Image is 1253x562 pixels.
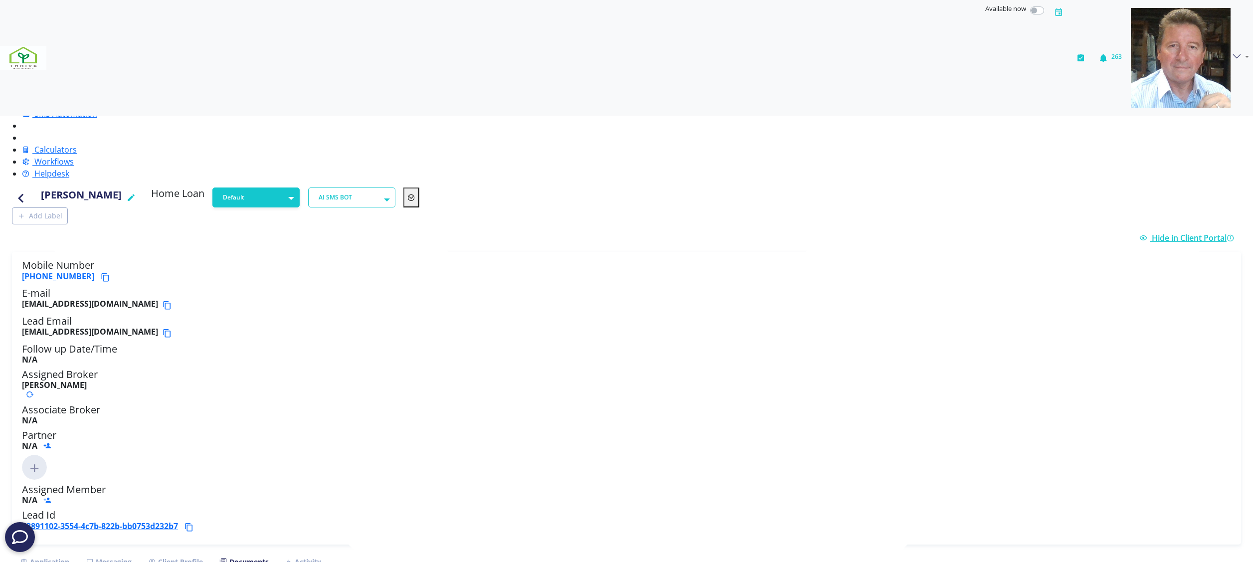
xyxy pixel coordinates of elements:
[22,404,1231,425] h5: Associate Broker
[308,187,395,207] button: AI SMS BOT
[22,429,1231,451] h5: Partner
[22,327,158,339] b: [EMAIL_ADDRESS][DOMAIN_NAME]
[22,379,87,390] b: [PERSON_NAME]
[22,168,69,179] a: Helpdesk
[34,156,74,167] span: Workflows
[34,168,69,179] span: Helpdesk
[22,108,97,119] a: SMS Automation
[162,327,176,339] button: Copy email
[22,415,37,426] b: N/A
[41,187,122,207] h4: [PERSON_NAME]
[22,271,94,282] a: [PHONE_NUMBER]
[22,509,1231,533] h5: Lead Id
[1111,52,1122,61] span: 263
[22,156,74,167] a: Workflows
[1131,8,1231,108] img: 05ee49a5-7a20-4666-9e8c-f1b57a6951a1-637908577730117354.png
[12,207,68,224] button: Add Label
[34,144,77,155] span: Calculators
[22,455,47,480] img: Click to add new member
[22,484,1231,505] h5: Assigned Member
[184,521,197,533] button: Copy lead id
[212,187,300,207] button: Default
[151,187,204,203] h5: Home Loan
[985,4,1026,13] span: Available now
[1094,4,1127,112] button: 263
[1139,232,1237,243] a: Hide in Client Portal
[162,299,176,311] button: Copy email
[1152,232,1237,243] span: Hide in Client Portal
[22,495,37,506] b: N/A
[22,315,1231,339] h5: Lead Email
[22,287,1231,311] h5: E-mail
[22,342,117,356] span: Follow up Date/Time
[100,271,114,283] button: Copy phone
[22,259,1231,283] h5: Mobile Number
[22,354,37,365] b: N/A
[22,144,77,155] a: Calculators
[22,521,178,532] a: 43891102-3554-4c7b-822b-bb0753d232b7
[22,440,37,451] b: N/A
[22,369,1231,399] h5: Assigned Broker
[22,299,158,311] b: [EMAIL_ADDRESS][DOMAIN_NAME]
